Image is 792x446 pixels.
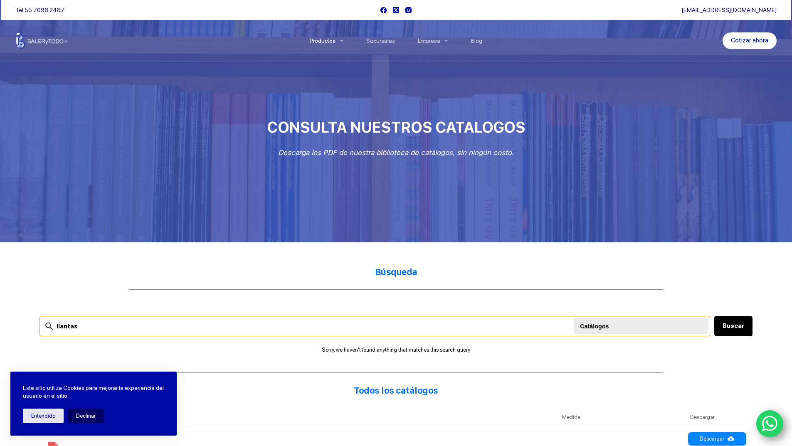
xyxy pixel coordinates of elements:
[23,384,164,400] p: Este sitio utiliza Cookies para mejorar la experiencia del usuario en el sitio.
[298,20,494,62] nav: Menu Principal
[42,405,558,430] th: Titulo
[68,409,104,423] button: Declinar
[39,316,710,336] input: Search files...
[558,405,686,430] th: Medida
[681,7,777,13] a: [EMAIL_ADDRESS][DOMAIN_NAME]
[267,118,525,136] span: CONSULTA NUESTROS CATALOGOS
[393,7,399,13] a: X (Twitter)
[16,33,68,49] img: Balerytodo
[688,432,746,446] a: Descargar
[278,148,514,157] em: Descarga los PDF de nuestra biblioteca de catálogos, sin ningún costo.
[25,7,64,13] a: 55 7698 2487
[16,7,64,13] span: Tel.
[39,347,753,353] p: Sorry, we haven't found anything that matches this search query
[23,409,64,423] button: Entendido
[380,7,387,13] a: Facebook
[375,267,417,277] strong: Búsqueda
[354,385,438,396] strong: Todos los catálogos
[405,7,412,13] a: Instagram
[686,405,750,430] th: Descargar
[723,32,777,49] a: Cotizar ahora
[44,321,54,331] img: search-24.svg
[714,316,753,336] button: Buscar
[756,410,784,438] a: WhatsApp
